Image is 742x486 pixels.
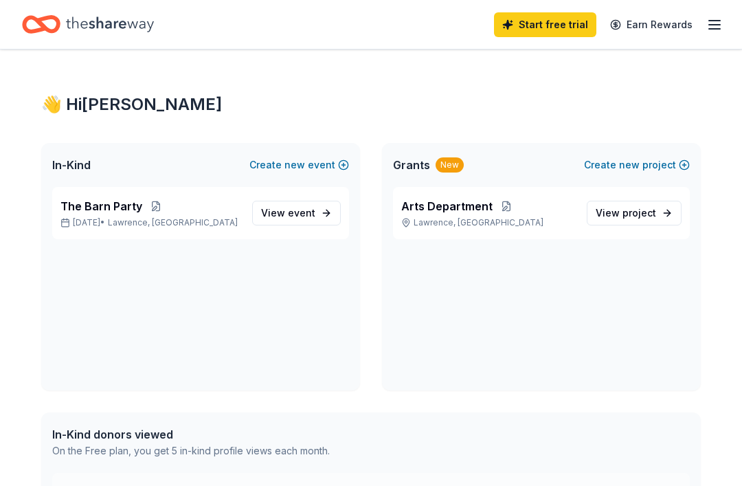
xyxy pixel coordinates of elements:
p: [DATE] • [60,217,241,228]
span: event [288,207,315,219]
div: In-Kind donors viewed [52,426,330,443]
span: Lawrence, [GEOGRAPHIC_DATA] [108,217,238,228]
span: Arts Department [401,198,493,214]
p: Lawrence, [GEOGRAPHIC_DATA] [401,217,576,228]
span: Grants [393,157,430,173]
span: The Barn Party [60,198,142,214]
span: View [596,205,656,221]
span: project [622,207,656,219]
a: View project [587,201,682,225]
a: Earn Rewards [602,12,701,37]
span: View [261,205,315,221]
button: Createnewevent [249,157,349,173]
div: 👋 Hi [PERSON_NAME] [41,93,701,115]
span: new [619,157,640,173]
button: Createnewproject [584,157,690,173]
a: View event [252,201,341,225]
span: new [284,157,305,173]
a: Start free trial [494,12,596,37]
div: New [436,157,464,173]
div: On the Free plan, you get 5 in-kind profile views each month. [52,443,330,459]
span: In-Kind [52,157,91,173]
a: Home [22,8,154,41]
